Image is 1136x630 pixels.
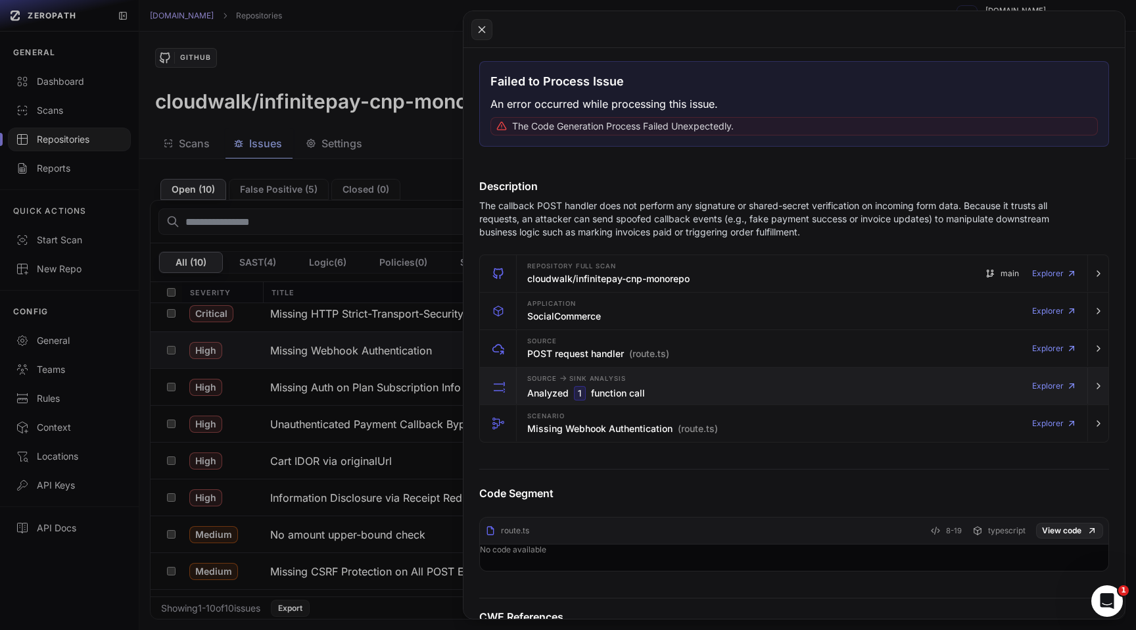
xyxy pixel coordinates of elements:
span: Repository Full scan [527,263,616,270]
h4: Description [479,178,1109,194]
button: Source -> Sink Analysis Analyzed 1 function call Explorer [480,368,1108,404]
span: -> [559,373,567,383]
button: Repository Full scan cloudwalk/infinitepay-cnp-monorepo main Explorer [480,255,1108,292]
button: Source POST request handler (route.ts) Explorer [480,330,1108,367]
h3: SocialCommerce [527,310,601,323]
span: 8-19 [946,523,962,539]
span: Source [527,338,557,345]
a: View code [1036,523,1103,539]
a: Explorer [1032,335,1077,362]
h3: POST request handler [527,347,669,360]
span: 1 [1118,585,1129,596]
a: Explorer [1032,373,1077,399]
span: main [1001,268,1019,279]
span: (route.ts) [629,347,669,360]
code: 1 [574,386,586,400]
span: typescript [988,525,1026,536]
span: Scenario [527,413,565,420]
h4: CWE References [479,609,1109,625]
button: Scenario Missing Webhook Authentication (route.ts) Explorer [480,405,1108,442]
div: No code available [480,545,1108,571]
span: Application [527,301,576,307]
a: Explorer [1032,410,1077,437]
h3: cloudwalk/infinitepay-cnp-monorepo [527,272,690,285]
div: route.ts [485,525,529,536]
span: Source Sink Analysis [527,373,626,383]
a: Explorer [1032,298,1077,324]
a: Explorer [1032,260,1077,287]
h4: Code Segment [479,485,1109,501]
p: The callback POST handler does not perform any signature or shared-secret verification on incomin... [479,199,1068,239]
h3: Missing Webhook Authentication [527,422,718,435]
button: Application SocialCommerce Explorer [480,293,1108,329]
span: (route.ts) [678,422,718,435]
h3: Analyzed function call [527,386,645,400]
iframe: Intercom live chat [1091,585,1123,617]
